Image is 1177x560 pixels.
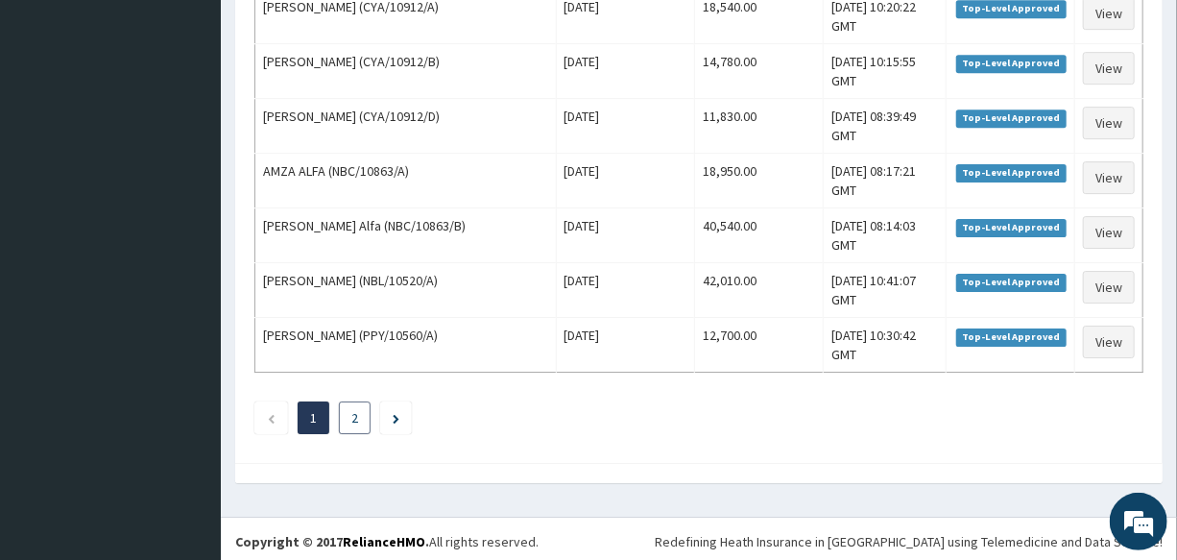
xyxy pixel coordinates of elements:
td: [DATE] [556,99,695,154]
a: View [1083,52,1135,85]
td: 14,780.00 [695,44,824,99]
td: [PERSON_NAME] (NBL/10520/A) [255,263,557,318]
td: [PERSON_NAME] Alfa (NBC/10863/B) [255,208,557,263]
td: [DATE] [556,263,695,318]
a: View [1083,271,1135,304]
a: View [1083,107,1135,139]
span: Top-Level Approved [956,219,1067,236]
td: [DATE] [556,154,695,208]
a: View [1083,216,1135,249]
td: AMZA ALFA (NBC/10863/A) [255,154,557,208]
td: [DATE] [556,208,695,263]
div: Chat with us now [100,108,323,133]
td: [DATE] [556,44,695,99]
span: Top-Level Approved [956,55,1067,72]
div: Minimize live chat window [315,10,361,56]
a: Page 2 [351,409,358,426]
a: Previous page [267,409,276,426]
img: d_794563401_company_1708531726252_794563401 [36,96,78,144]
span: Top-Level Approved [956,110,1067,127]
td: [PERSON_NAME] (PPY/10560/A) [255,318,557,373]
textarea: Type your message and hit 'Enter' [10,364,366,431]
td: [PERSON_NAME] (CYA/10912/B) [255,44,557,99]
td: 11,830.00 [695,99,824,154]
td: [DATE] 08:14:03 GMT [823,208,946,263]
span: Top-Level Approved [956,164,1067,182]
td: [DATE] 10:41:07 GMT [823,263,946,318]
a: Page 1 is your current page [310,409,317,426]
td: [PERSON_NAME] (CYA/10912/D) [255,99,557,154]
td: [DATE] 10:15:55 GMT [823,44,946,99]
a: RelianceHMO [343,533,425,550]
a: Next page [393,409,399,426]
td: [DATE] 10:30:42 GMT [823,318,946,373]
td: 40,540.00 [695,208,824,263]
span: Top-Level Approved [956,329,1067,346]
td: 42,010.00 [695,263,824,318]
div: Redefining Heath Insurance in [GEOGRAPHIC_DATA] using Telemedicine and Data Science! [655,532,1163,551]
span: Top-Level Approved [956,274,1067,291]
a: View [1083,161,1135,194]
td: 18,950.00 [695,154,824,208]
strong: Copyright © 2017 . [235,533,429,550]
td: 12,700.00 [695,318,824,373]
span: We're online! [111,161,265,355]
td: [DATE] 08:17:21 GMT [823,154,946,208]
td: [DATE] 08:39:49 GMT [823,99,946,154]
td: [DATE] [556,318,695,373]
a: View [1083,326,1135,358]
